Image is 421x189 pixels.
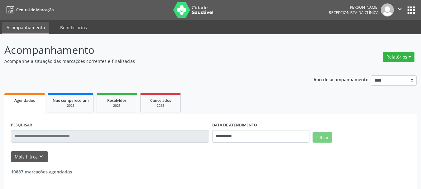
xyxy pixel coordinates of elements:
label: PESQUISAR [11,120,32,130]
i:  [396,6,403,12]
p: Ano de acompanhamento [313,75,369,83]
button: apps [406,5,417,16]
a: Beneficiários [56,22,91,33]
button:  [394,3,406,17]
button: Mais filtroskeyboard_arrow_down [11,151,48,162]
button: Relatórios [383,52,414,62]
img: img [381,3,394,17]
p: Acompanhe a situação das marcações correntes e finalizadas [4,58,293,64]
span: Agendados [14,98,35,103]
span: Recepcionista da clínica [329,10,379,15]
div: 2025 [101,103,132,108]
a: Acompanhamento [2,22,49,34]
div: [PERSON_NAME] [329,5,379,10]
div: 2025 [53,103,89,108]
label: DATA DE ATENDIMENTO [212,120,257,130]
span: Cancelados [150,98,171,103]
div: 2025 [145,103,176,108]
p: Acompanhamento [4,42,293,58]
span: Não compareceram [53,98,89,103]
button: Filtrar [313,132,332,143]
i: keyboard_arrow_down [38,153,45,160]
strong: 10887 marcações agendadas [11,169,72,175]
span: Resolvidos [107,98,127,103]
span: Central de Marcação [16,7,54,12]
a: Central de Marcação [4,5,54,15]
